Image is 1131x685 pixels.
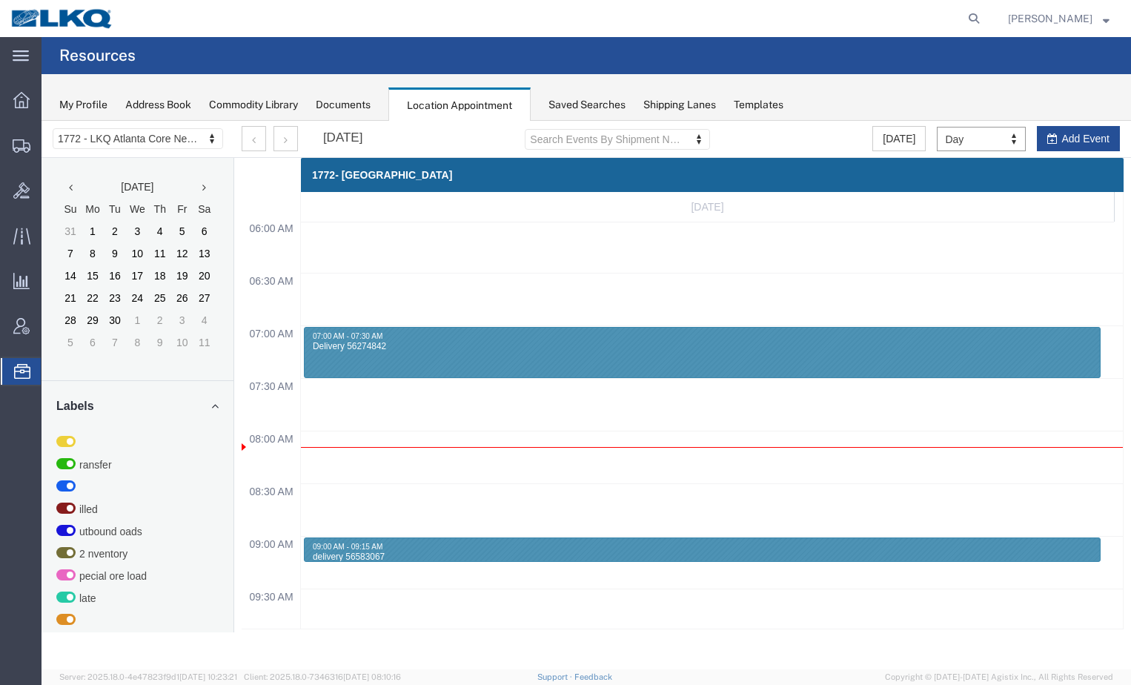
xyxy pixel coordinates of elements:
div: Saved Searches [548,97,626,113]
td: 3 [130,188,152,211]
td: 5 [18,211,40,233]
a: Feedback [574,672,612,681]
div: Delivery 56274842 [271,220,1051,231]
h4: Resources [59,37,136,74]
td: 1 [84,188,107,211]
span: 07:00 AM [204,205,256,220]
td: 22 [40,166,62,188]
div: delivery 56583067 [271,431,1051,442]
td: 9 [62,122,84,144]
div: Templates [734,97,783,113]
span: ransfer [38,338,70,350]
span: 09:30 AM [204,469,256,483]
td: 27 [152,166,174,188]
h3: 1772- [GEOGRAPHIC_DATA] [271,49,411,60]
td: 9 [107,211,130,233]
td: 13 [152,122,174,144]
td: 10 [130,211,152,233]
span: late [38,471,55,483]
td: 4 [152,188,174,211]
span: 08:30 AM [204,363,256,378]
span: [DATE] [649,80,682,92]
div: Shipping Lanes [643,97,716,113]
td: 2 [107,188,130,211]
td: 17 [84,144,107,166]
td: 21 [18,166,40,188]
div: My Profile [59,97,107,113]
span: 06:00 AM [204,100,256,115]
td: 24 [84,166,107,188]
div: Address Book [125,97,191,113]
div: Documents [316,97,371,113]
td: 15 [40,144,62,166]
div: Commodity Library [209,97,298,113]
span: Brian Schmidt [1008,10,1092,27]
td: 25 [107,166,130,188]
td: 16 [62,144,84,166]
td: 30 [62,188,84,211]
td: 23 [62,166,84,188]
h2: [DATE] [282,10,322,24]
span: illed [38,383,56,394]
td: 26 [130,166,152,188]
button: Add Event [995,5,1078,30]
span: 07:00 AM - 07:30 AM [271,211,341,219]
span: utbound oads [38,405,101,417]
img: logo [10,7,114,30]
button: [DATE] [831,5,884,30]
td: 20 [152,144,174,166]
td: 7 [62,211,84,233]
td: 8 [84,211,107,233]
span: Search Events By Shipment Number [488,11,644,26]
span: 08:00 AM [204,311,256,325]
td: 18 [107,144,130,166]
span: 2 nventory [38,427,86,439]
td: 6 [40,211,62,233]
span: Day [903,11,957,26]
td: 28 [18,188,40,211]
span: pecial ore load [38,449,105,461]
span: 07:30 AM [204,258,256,273]
span: [DATE] 10:23:21 [179,672,237,681]
span: 09:00 AM - 09:15 AM [271,422,341,430]
td: 10 [84,122,107,144]
span: Copyright © [DATE]-[DATE] Agistix Inc., All Rights Reserved [885,671,1113,684]
a: Day [895,6,984,30]
td: 11 [152,211,174,233]
td: 11 [107,122,130,144]
td: 12 [130,122,152,144]
span: [DATE] 08:10:16 [343,672,401,681]
a: Support [537,672,574,681]
div: Location Appointment [388,87,531,122]
span: Server: 2025.18.0-4e47823f9d1 [59,672,237,681]
a: Labels [15,279,177,292]
td: 29 [40,188,62,211]
td: 14 [18,144,40,166]
a: Search Events By Shipment Number [483,8,669,29]
span: Client: 2025.18.0-7346316 [244,672,401,681]
span: 06:30 AM [204,153,256,168]
span: 09:00 AM [204,416,256,431]
td: 19 [130,144,152,166]
iframe: FS Legacy Container [42,121,1131,669]
button: [PERSON_NAME] [1007,10,1110,27]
